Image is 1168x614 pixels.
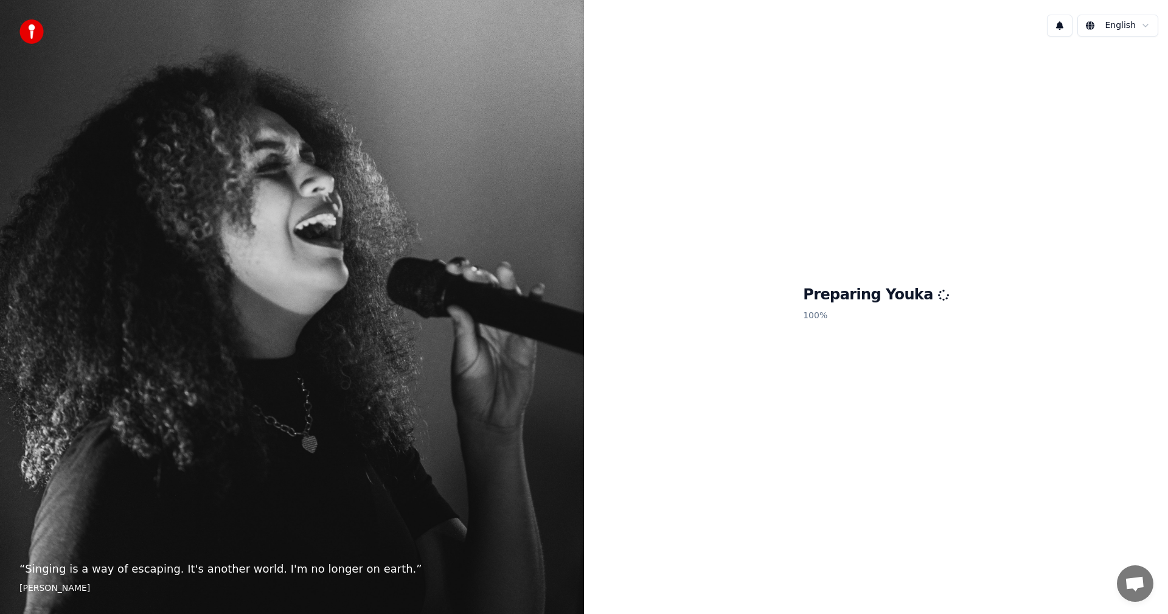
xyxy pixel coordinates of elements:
h1: Preparing Youka [803,285,949,305]
p: 100 % [803,305,949,327]
footer: [PERSON_NAME] [19,582,565,595]
img: youka [19,19,44,44]
a: Open chat [1117,565,1153,602]
p: “ Singing is a way of escaping. It's another world. I'm no longer on earth. ” [19,560,565,577]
